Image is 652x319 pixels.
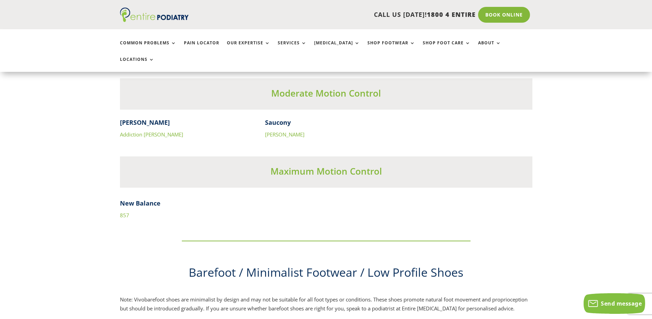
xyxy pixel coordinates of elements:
h4: [PERSON_NAME] [120,118,242,130]
a: Addiction [PERSON_NAME] [120,131,183,138]
a: Common Problems [120,41,176,55]
a: Shop Footwear [367,41,415,55]
h3: Moderate Motion Control [120,87,532,103]
h2: ​Barefoot / Minimalist Footwear / Low Profile Shoes [120,264,532,284]
a: Pain Locator [184,41,219,55]
a: Services [278,41,307,55]
a: [MEDICAL_DATA] [314,41,360,55]
a: Entire Podiatry [120,16,189,23]
p: CALL US [DATE]! [215,10,476,19]
a: Locations [120,57,154,72]
span: 1800 4 ENTIRE [427,10,476,19]
h3: Maximum Motion Control [120,165,532,181]
h4: New Balance [120,199,532,211]
a: Our Expertise [227,41,270,55]
a: [PERSON_NAME] [265,131,305,138]
a: Book Online [478,7,530,23]
a: Shop Foot Care [423,41,471,55]
img: logo (1) [120,8,189,22]
a: 857 [120,212,129,219]
h4: Saucony [265,118,387,130]
span: Send message [601,300,642,307]
a: About [478,41,501,55]
button: Send message [584,293,645,314]
p: Note: Vivobarefoot shoes are minimalist by design and may not be suitable for all foot types or c... [120,295,532,313]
